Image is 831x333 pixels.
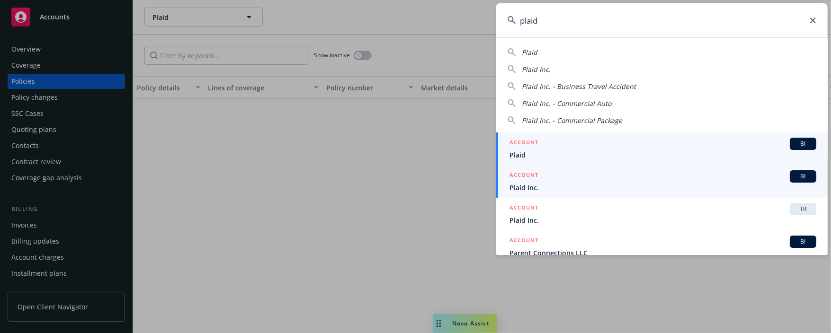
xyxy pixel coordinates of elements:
span: Plaid Inc. [509,215,816,225]
span: BI [794,237,813,246]
span: Plaid Inc. [522,65,551,74]
h5: ACCOUNT [509,236,538,247]
h5: ACCOUNT [509,203,538,214]
span: Plaid Inc. - Commercial Auto [522,99,611,108]
span: Plaid Inc. - Business Travel Accident [522,82,636,91]
a: ACCOUNTBIParent Connections LLC [496,230,828,273]
a: ACCOUNTBIPlaid [496,132,828,165]
span: Plaid [509,150,816,160]
span: Parent Connections LLC [509,248,816,258]
input: Search... [496,3,828,37]
span: Plaid Inc. [509,183,816,193]
span: TR [794,205,813,213]
span: BI [794,140,813,148]
a: ACCOUNTBIPlaid Inc. [496,165,828,198]
span: BI [794,172,813,181]
h5: ACCOUNT [509,170,538,182]
span: Plaid Inc. - Commercial Package [522,116,622,125]
span: Plaid [522,48,537,57]
h5: ACCOUNT [509,138,538,149]
a: ACCOUNTTRPlaid Inc. [496,198,828,230]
